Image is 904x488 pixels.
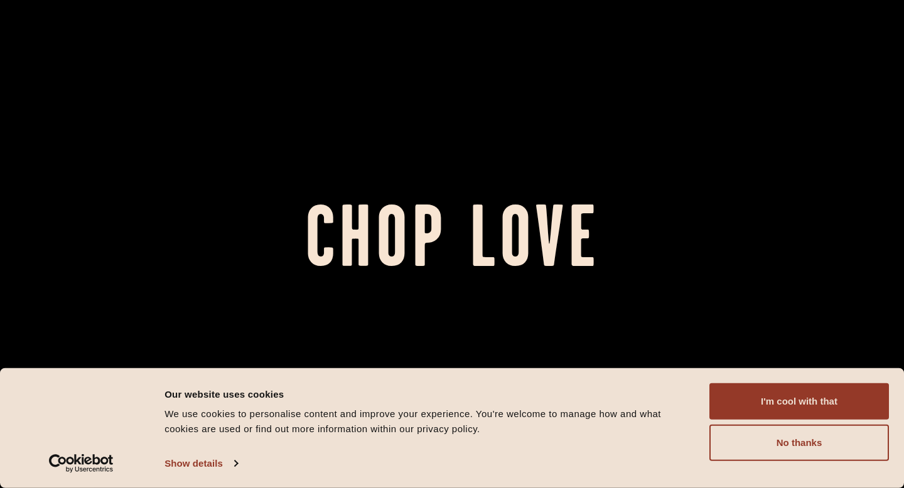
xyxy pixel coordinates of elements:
[26,454,136,473] a: Usercentrics Cookiebot - opens in a new window
[164,406,695,437] div: We use cookies to personalise content and improve your experience. You're welcome to manage how a...
[709,383,889,420] button: I'm cool with that
[164,454,237,473] a: Show details
[709,425,889,461] button: No thanks
[164,386,695,401] div: Our website uses cookies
